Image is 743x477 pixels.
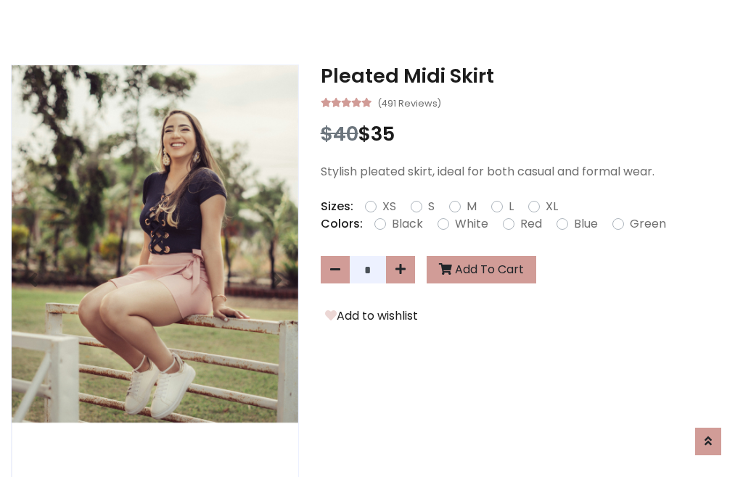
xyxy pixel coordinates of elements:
[546,198,558,215] label: XL
[630,215,666,233] label: Green
[428,198,435,215] label: S
[321,163,732,181] p: Stylish pleated skirt, ideal for both casual and formal wear.
[392,215,423,233] label: Black
[12,65,298,423] img: Image
[382,198,396,215] label: XS
[321,215,363,233] p: Colors:
[574,215,598,233] label: Blue
[455,215,488,233] label: White
[321,198,353,215] p: Sizes:
[427,256,536,283] button: Add To Cart
[377,94,441,111] small: (491 Reviews)
[321,120,358,147] span: $40
[321,65,732,88] h3: Pleated Midi Skirt
[520,215,542,233] label: Red
[467,198,477,215] label: M
[321,307,422,325] button: Add to wishlist
[371,120,395,147] span: 35
[321,123,732,146] h3: $
[509,198,514,215] label: L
